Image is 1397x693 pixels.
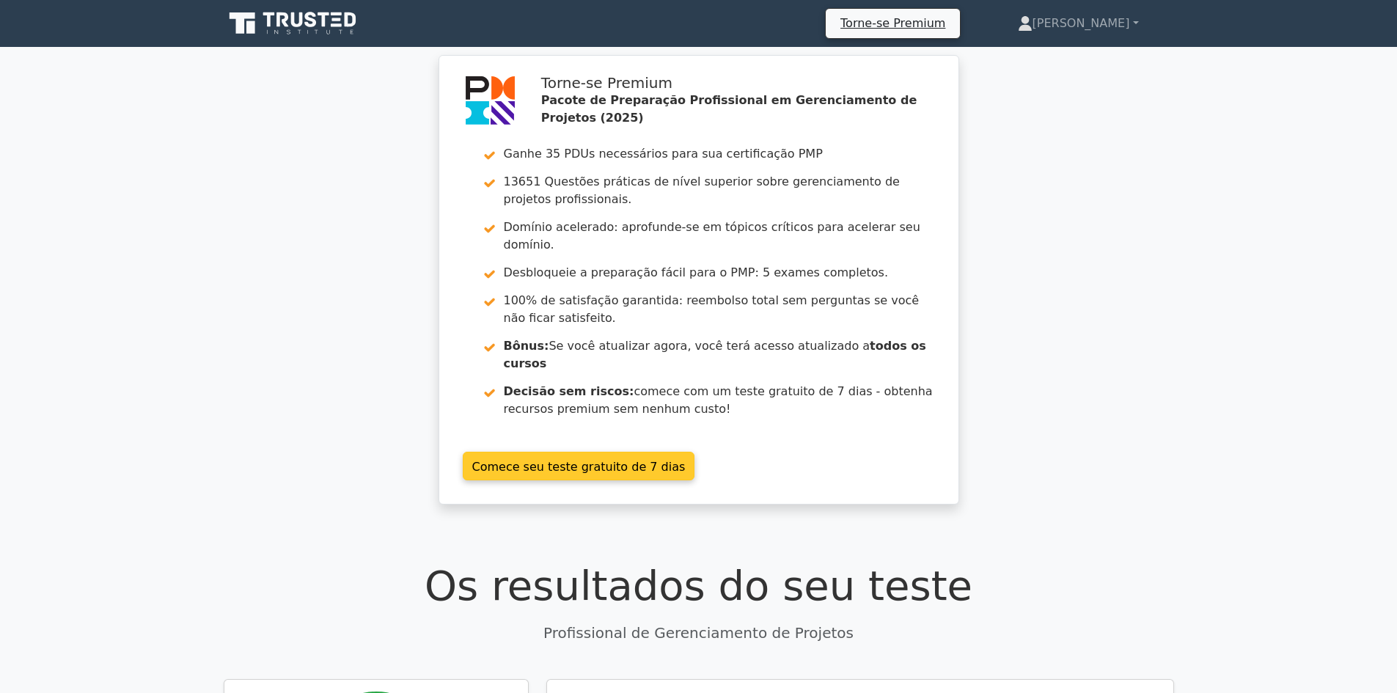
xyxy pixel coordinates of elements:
[425,562,972,609] font: Os resultados do seu teste
[832,13,954,33] a: Torne-se Premium
[1033,16,1130,30] font: [PERSON_NAME]
[983,9,1174,38] a: [PERSON_NAME]
[840,16,945,30] font: Torne-se Premium
[463,452,695,480] a: Comece seu teste gratuito de 7 dias
[543,624,854,642] font: Profissional de Gerenciamento de Projetos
